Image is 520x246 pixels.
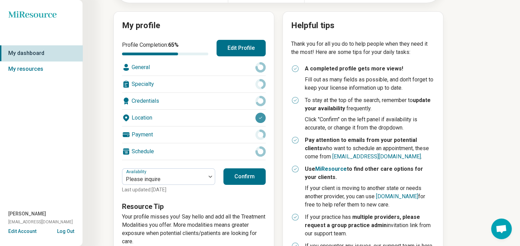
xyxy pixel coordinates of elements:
[126,169,148,174] label: Availability
[8,228,36,235] button: Edit Account
[291,20,435,32] h2: Helpful tips
[122,143,266,160] div: Schedule
[305,137,417,152] strong: Pay attention to emails from your potential clients
[122,59,266,76] div: General
[305,166,423,180] strong: Use to find other care options for your clients.
[122,20,266,32] h2: My profile
[305,214,420,228] strong: multiple providers, please request a group practice admin
[8,210,46,217] span: [PERSON_NAME]
[122,41,208,55] div: Profile Completion:
[57,228,74,233] button: Log Out
[122,126,266,143] div: Payment
[332,153,421,160] a: [EMAIL_ADDRESS][DOMAIN_NAME]
[305,65,403,72] strong: A completed profile gets more views!
[305,97,431,112] strong: update your availability
[291,40,435,56] p: Thank you for all you do to help people when they need it the most! Here are some tips for your d...
[8,219,73,225] span: [EMAIL_ADDRESS][DOMAIN_NAME]
[122,186,215,193] p: Last updated: [DATE]
[305,213,435,238] p: If your practice has invitation link from our support team.
[305,96,435,113] p: To stay at the top of the search, remember to frequently.
[305,115,435,132] p: Click "Confirm" on the left panel if availability is accurate, or change it from the dropdown.
[168,42,179,48] span: 65 %
[217,40,266,56] button: Edit Profile
[122,76,266,92] div: Specialty
[491,219,512,239] div: Open chat
[122,213,266,246] p: Your profile misses you! Say hello and add all the Treatment Modalities you offer. More modalitie...
[376,193,418,200] a: [DOMAIN_NAME]
[122,93,266,109] div: Credentials
[315,166,347,172] a: MiResource
[305,136,435,161] p: who want to schedule an appointment, these come from .
[122,202,266,211] h3: Resource Tip
[223,168,266,185] button: Confirm
[305,76,435,92] p: Fill out as many fields as possible, and don't forget to keep your license information up to date.
[122,110,266,126] div: Location
[305,184,435,209] p: If your client is moving to another state or needs another provider, you can use for free to help...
